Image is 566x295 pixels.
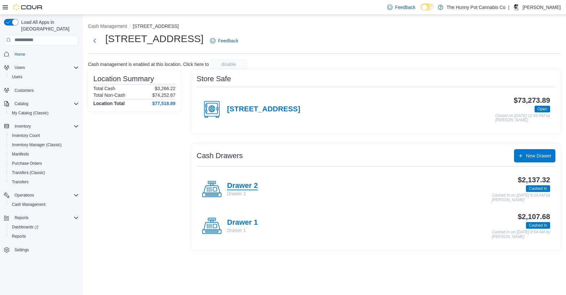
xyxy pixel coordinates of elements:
[12,110,49,116] span: My Catalog (Classic)
[227,182,258,190] h4: Drawer 2
[12,191,37,199] button: Operations
[12,64,79,72] span: Users
[15,88,34,93] span: Customers
[12,133,40,138] span: Inventory Count
[495,114,550,123] p: Closed on [DATE] 11:45 PM by [PERSON_NAME]
[19,19,79,32] span: Load All Apps in [GEOGRAPHIC_DATA]
[15,215,28,220] span: Reports
[9,159,79,167] span: Purchase Orders
[9,201,79,208] span: Cash Management
[12,161,42,166] span: Purchase Orders
[9,223,79,231] span: Dashboards
[1,63,81,72] button: Users
[447,3,505,11] p: The Hunny Pot Cannabis Co
[7,222,81,232] a: Dashboards
[221,61,236,68] span: disable
[7,108,81,118] button: My Catalog (Classic)
[93,75,154,83] h3: Location Summary
[88,23,561,31] nav: An example of EuiBreadcrumbs
[12,86,79,94] span: Customers
[9,132,79,140] span: Inventory Count
[1,86,81,95] button: Customers
[7,149,81,159] button: Manifests
[508,3,509,11] p: |
[9,169,48,177] a: Transfers (Classic)
[1,191,81,200] button: Operations
[197,75,231,83] h3: Store Safe
[152,101,175,106] h4: $77,518.89
[7,140,81,149] button: Inventory Manager (Classic)
[529,186,547,192] span: Cashed In
[9,232,28,240] a: Reports
[12,224,38,230] span: Dashboards
[12,170,45,175] span: Transfers (Classic)
[12,179,28,185] span: Transfers
[535,106,550,112] span: Open
[9,73,79,81] span: Users
[518,176,550,184] h3: $2,137.32
[12,50,79,58] span: Home
[9,223,41,231] a: Dashboards
[12,122,79,130] span: Inventory
[12,100,31,108] button: Catalog
[12,142,62,147] span: Inventory Manager (Classic)
[9,73,25,81] a: Users
[12,50,28,58] a: Home
[9,201,48,208] a: Cash Management
[385,1,418,14] a: Feedback
[88,62,209,67] p: Cash management is enabled at this location. Click here to
[7,168,81,177] button: Transfers (Classic)
[227,227,258,234] p: Drawer 1
[88,24,127,29] button: Cash Management
[13,4,43,11] img: Cova
[9,232,79,240] span: Reports
[1,99,81,108] button: Catalog
[7,232,81,241] button: Reports
[12,74,22,80] span: Users
[208,34,241,47] a: Feedback
[9,150,31,158] a: Manifests
[12,214,31,222] button: Reports
[7,131,81,140] button: Inventory Count
[9,141,79,149] span: Inventory Manager (Classic)
[12,202,45,207] span: Cash Management
[15,52,25,57] span: Home
[9,109,79,117] span: My Catalog (Classic)
[93,101,125,106] h4: Location Total
[9,141,64,149] a: Inventory Manager (Classic)
[7,159,81,168] button: Purchase Orders
[12,246,31,254] a: Settings
[218,37,238,44] span: Feedback
[529,222,547,228] span: Cashed In
[88,34,101,47] button: Next
[12,151,29,157] span: Manifests
[15,124,31,129] span: Inventory
[1,122,81,131] button: Inventory
[133,24,178,29] button: [STREET_ADDRESS]
[12,122,33,130] button: Inventory
[7,177,81,187] button: Transfers
[514,96,550,104] h3: $73,273.89
[15,101,28,106] span: Catalog
[9,150,79,158] span: Manifests
[12,64,27,72] button: Users
[523,3,561,11] p: [PERSON_NAME]
[538,106,547,112] span: Open
[9,159,45,167] a: Purchase Orders
[93,92,125,98] h6: Total Non-Cash
[15,193,34,198] span: Operations
[526,185,550,192] span: Cashed In
[227,218,258,227] h4: Drawer 1
[93,86,115,91] h6: Total Cash
[1,49,81,59] button: Home
[4,47,79,272] nav: Complex example
[210,59,247,70] button: disable
[155,86,175,91] p: $3,266.22
[152,92,175,98] p: $74,252.67
[12,234,26,239] span: Reports
[421,4,435,11] input: Dark Mode
[197,152,243,160] h3: Cash Drawers
[12,191,79,199] span: Operations
[9,132,43,140] a: Inventory Count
